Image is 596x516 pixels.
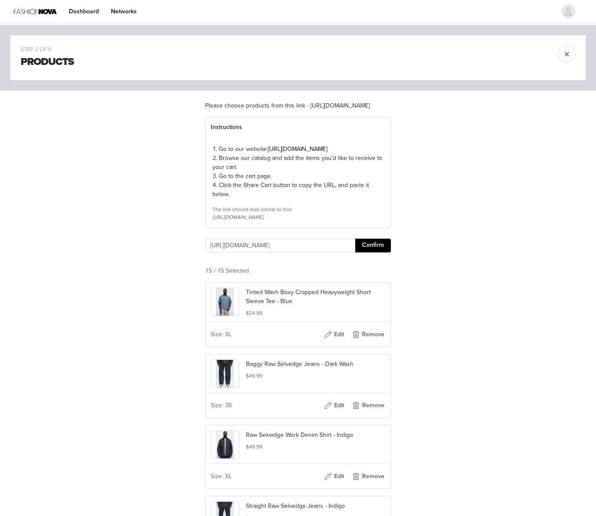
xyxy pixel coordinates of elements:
p: 3. Go to the cart page. [212,172,384,181]
h5: $49.99 [246,443,385,451]
p: 1. Go to our website: [212,144,384,154]
p: 4. Click the Share Cart button to copy the URL, and paste it below. [212,181,384,199]
span: Size: 36 [211,401,232,410]
button: Edit [316,470,351,483]
img: product image [216,360,234,387]
span: 15 / 15 Selected [205,266,249,275]
button: Edit [316,328,351,341]
img: Fashion Nova Logo [14,2,57,21]
p: 2. Browse our catalog and add the items you’d like to receive to your cart. [212,154,384,172]
span: Size: XL [211,330,232,339]
div: avatar [564,5,572,18]
button: Remove [351,328,385,341]
div: [URL][DOMAIN_NAME] [212,213,384,221]
button: Confirm [355,239,391,252]
div: STEP 2 OF 6 [21,46,74,54]
button: Remove [351,470,385,483]
div: Instructions [206,117,390,137]
p: Straight Raw Selvedge Jeans - Indigo [246,501,385,510]
p: Raw Selvedge Work Denim Shirt - Indigo [246,430,385,439]
img: product image [216,431,234,458]
input: Checkout URL [205,239,355,252]
a: Networks [106,2,142,21]
h5: $49.99 [246,372,385,380]
h5: $24.99 [246,309,385,317]
span: Size: XL [211,472,232,481]
button: Remove [351,399,385,412]
p: Tinted Wash Boxy Cropped Heavyweight Short Sleeve Tee - Blue [246,288,385,306]
a: Dashboard [64,2,104,21]
img: product image [216,288,234,316]
button: Edit [316,399,351,412]
h1: Products [21,54,74,70]
p: Please choose products from this link - [URL][DOMAIN_NAME] [205,101,391,110]
div: The link should look similar to this: [212,206,384,213]
p: Baggy Raw Selvedge Jeans - Dark Wash [246,359,385,369]
a: [URL][DOMAIN_NAME] [268,145,327,153]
